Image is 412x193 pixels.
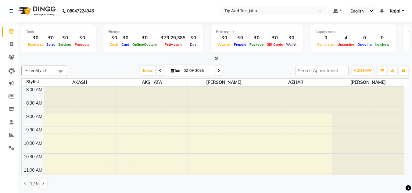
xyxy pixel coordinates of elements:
[57,34,73,41] div: ₹0
[182,66,212,75] input: 2025-09-02
[373,42,391,47] span: No show
[265,42,285,47] span: Gift Cards
[188,42,198,47] span: Due
[285,34,298,41] div: ₹0
[248,34,265,41] div: ₹0
[30,180,38,187] span: 1 / 5
[23,154,44,160] div: 10:30 AM
[23,140,44,147] div: 10:00 AM
[285,42,298,47] span: Wallet
[73,34,91,41] div: ₹0
[57,42,73,47] span: Services
[232,42,248,47] span: Prepaid
[26,42,45,47] span: Expenses
[315,29,391,34] div: Appointment
[131,42,158,47] span: Online/Custom
[295,66,349,75] input: Search Appointment
[216,42,232,47] span: Voucher
[108,34,120,41] div: ₹0
[45,42,57,47] span: Sales
[26,29,91,34] div: Total
[158,34,188,41] div: ₹79,29,385
[163,42,183,47] span: Petty cash
[356,34,373,41] div: 0
[22,79,44,85] div: Stylist
[248,42,265,47] span: Package
[73,42,91,47] span: Products
[25,113,44,120] div: 9:00 AM
[120,42,131,47] span: Card
[25,100,44,106] div: 8:30 AM
[336,42,356,47] span: Upcoming
[336,34,356,41] div: 4
[116,79,188,86] span: AKSHATA
[265,34,285,41] div: ₹0
[25,87,44,93] div: 8:00 AM
[108,42,120,47] span: Cash
[216,29,298,34] div: Redemption
[188,34,199,41] div: ₹0
[354,68,372,73] span: ADD NEW
[120,34,131,41] div: ₹0
[25,68,47,73] span: Filter Stylist
[188,79,260,86] span: [PERSON_NAME]
[232,34,248,41] div: ₹0
[169,68,182,73] span: Tue
[216,34,232,41] div: ₹0
[390,8,400,14] span: Kajal
[315,42,336,47] span: Completed
[45,34,57,41] div: ₹0
[332,79,404,86] span: [PERSON_NAME]
[67,2,94,20] b: 08047224946
[352,66,373,75] button: ADD NEW
[356,42,373,47] span: Ongoing
[140,66,155,75] span: Today
[260,79,332,86] span: AZHAR
[108,29,199,34] div: Finance
[26,34,45,41] div: ₹0
[23,167,44,173] div: 11:00 AM
[315,34,336,41] div: 0
[44,79,116,86] span: AKASH
[131,34,158,41] div: ₹0
[16,2,57,20] img: logo
[373,34,391,41] div: 0
[25,127,44,133] div: 9:30 AM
